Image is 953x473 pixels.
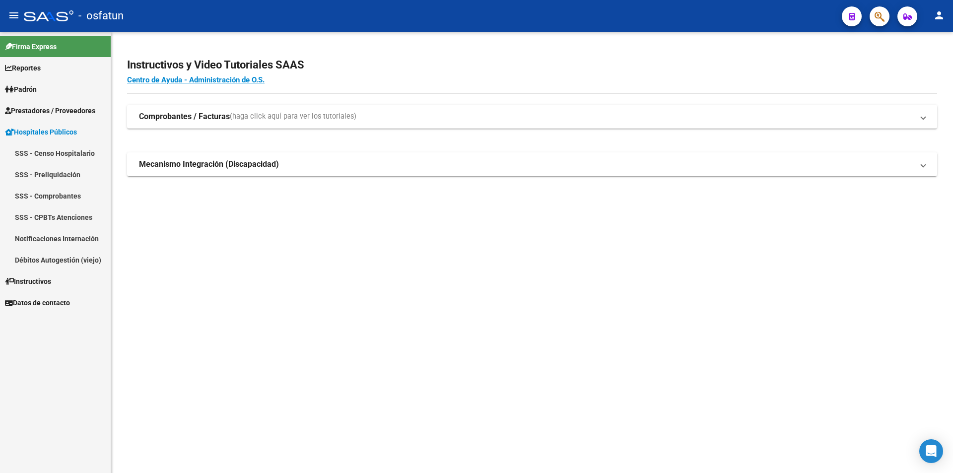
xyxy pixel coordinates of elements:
mat-icon: person [933,9,945,21]
div: Open Intercom Messenger [919,439,943,463]
mat-expansion-panel-header: Mecanismo Integración (Discapacidad) [127,152,937,176]
span: Padrón [5,84,37,95]
span: - osfatun [78,5,124,27]
span: Firma Express [5,41,57,52]
h2: Instructivos y Video Tutoriales SAAS [127,56,937,74]
span: Datos de contacto [5,297,70,308]
strong: Comprobantes / Facturas [139,111,230,122]
span: (haga click aquí para ver los tutoriales) [230,111,356,122]
strong: Mecanismo Integración (Discapacidad) [139,159,279,170]
span: Hospitales Públicos [5,127,77,137]
span: Instructivos [5,276,51,287]
mat-expansion-panel-header: Comprobantes / Facturas(haga click aquí para ver los tutoriales) [127,105,937,129]
span: Reportes [5,63,41,73]
span: Prestadores / Proveedores [5,105,95,116]
mat-icon: menu [8,9,20,21]
a: Centro de Ayuda - Administración de O.S. [127,75,265,84]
